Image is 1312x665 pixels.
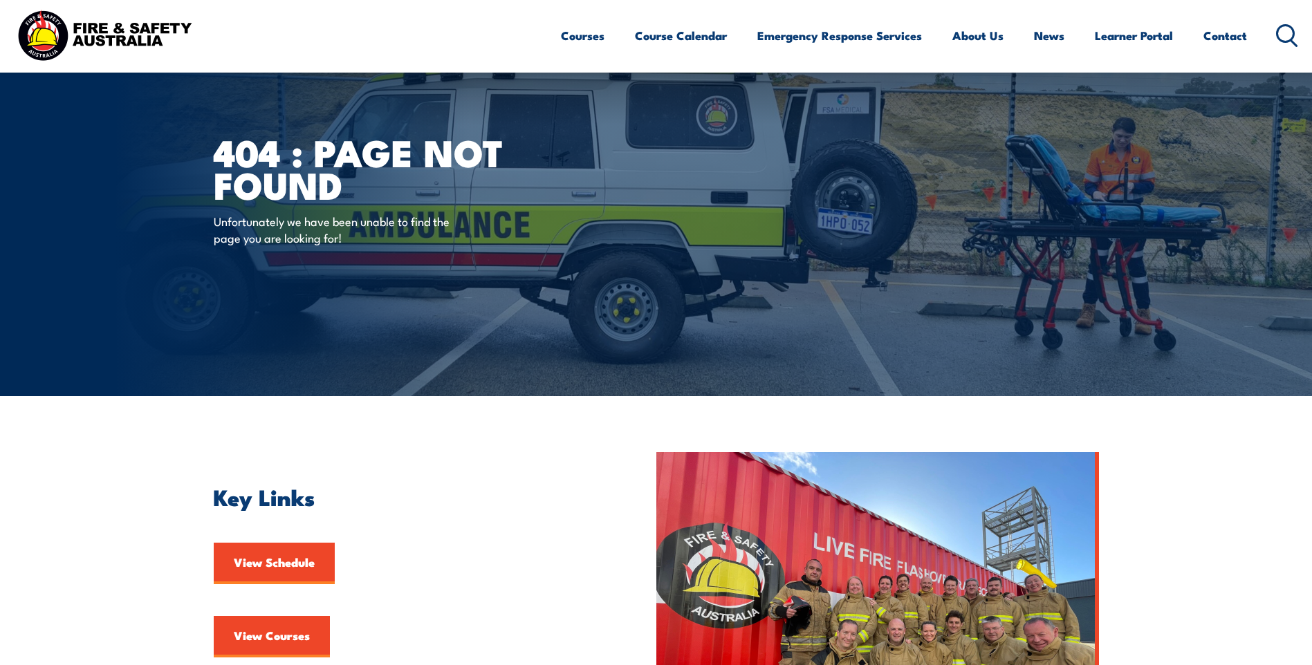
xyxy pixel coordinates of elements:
p: Unfortunately we have been unable to find the page you are looking for! [214,213,466,245]
a: View Courses [214,616,330,657]
a: Courses [561,17,604,54]
a: View Schedule [214,543,335,584]
a: Contact [1203,17,1247,54]
a: Course Calendar [635,17,727,54]
a: Learner Portal [1095,17,1173,54]
a: About Us [952,17,1004,54]
h2: Key Links [214,487,593,506]
a: News [1034,17,1064,54]
h1: 404 : Page Not Found [214,135,555,200]
a: Emergency Response Services [757,17,922,54]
